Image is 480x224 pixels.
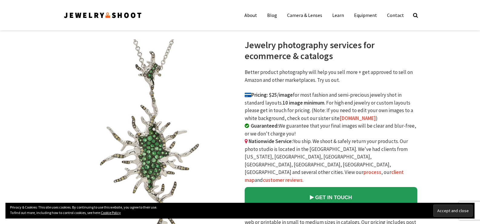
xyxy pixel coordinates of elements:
b: Pricing: $25/image [245,92,293,98]
a: Camera & Lenses [283,9,327,21]
a: process [363,169,381,176]
p: Better product photography will help you sell more + get approved to sell on Amazon and other mar... [245,69,417,84]
input: Accept and close [433,205,473,217]
a: customer reviews [263,177,303,183]
a: Learn [328,9,349,21]
a: client map [245,169,404,183]
img: Jewelry Photographer Bay Area - San Francisco | Nationwide via Mail [63,10,142,20]
div: Privacy & Cookies: This site uses cookies. By continuing to use this website, you agree to their ... [5,203,475,219]
h1: Jewelry photography services for ecommerce & catalogs [245,39,417,61]
a: Contact [382,9,409,21]
b: 10 image minimum [283,99,324,106]
a: About [240,9,262,21]
a: Blog [263,9,282,21]
a: GET IN TOUCH [245,187,417,208]
a: Cookie Policy [101,210,121,215]
b: Nationwide Service: [249,138,293,145]
a: [DOMAIN_NAME] [339,115,376,122]
a: Equipment [349,9,382,21]
b: Guaranteed: [251,122,279,129]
